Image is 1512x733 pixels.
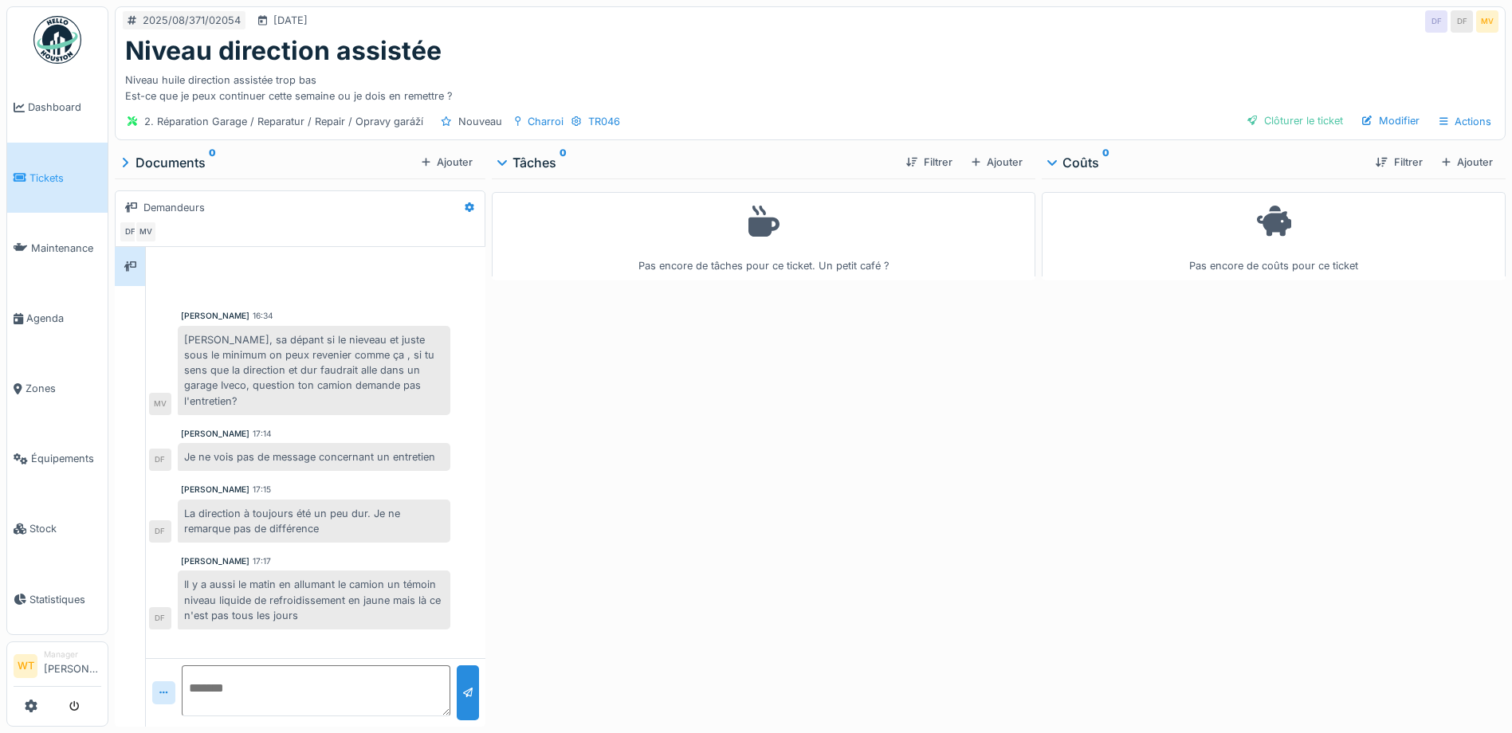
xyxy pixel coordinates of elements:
[253,310,273,322] div: 16:34
[149,520,171,543] div: DF
[209,153,216,172] sup: 0
[181,310,249,322] div: [PERSON_NAME]
[588,114,620,129] div: TR046
[528,114,564,129] div: Charroi
[44,649,101,660] div: Manager
[178,500,450,543] div: La direction à toujours été un peu dur. Je ne remarque pas de différence
[7,354,108,424] a: Zones
[7,73,108,143] a: Dashboard
[143,200,205,215] div: Demandeurs
[29,171,101,186] span: Tickets
[181,555,249,567] div: [PERSON_NAME]
[1432,110,1498,133] div: Actions
[149,393,171,415] div: MV
[181,428,249,440] div: [PERSON_NAME]
[178,443,450,471] div: Je ne vois pas de message concernant un entretien
[33,16,81,64] img: Badge_color-CXgf-gQk.svg
[1425,10,1447,33] div: DF
[7,424,108,494] a: Équipements
[178,326,450,415] div: [PERSON_NAME], sa dépant si le nieveau et juste sous le minimum on peux revenier comme ça , si tu...
[14,649,101,687] a: WT Manager[PERSON_NAME]
[7,143,108,213] a: Tickets
[14,654,37,678] li: WT
[29,521,101,536] span: Stock
[253,484,271,496] div: 17:15
[28,100,101,115] span: Dashboard
[149,449,171,471] div: DF
[1476,10,1498,33] div: MV
[121,153,415,172] div: Documents
[144,114,423,129] div: 2. Réparation Garage / Reparatur / Repair / Opravy garáží
[273,13,308,28] div: [DATE]
[1048,153,1363,172] div: Coûts
[1369,151,1428,173] div: Filtrer
[181,484,249,496] div: [PERSON_NAME]
[119,221,141,243] div: DF
[965,151,1029,173] div: Ajouter
[458,114,502,129] div: Nouveau
[1052,199,1495,273] div: Pas encore de coûts pour ce ticket
[7,494,108,564] a: Stock
[253,428,272,440] div: 17:14
[1451,10,1473,33] div: DF
[253,555,271,567] div: 17:17
[1435,151,1499,173] div: Ajouter
[29,592,101,607] span: Statistiques
[149,607,171,629] div: DF
[26,381,101,396] span: Zones
[1241,110,1349,131] div: Clôturer le ticket
[7,213,108,283] a: Maintenance
[560,153,567,172] sup: 0
[135,221,157,243] div: MV
[125,66,1495,103] div: Niveau huile direction assistée trop bas Est-ce que je peux continuer cette semaine ou je dois en...
[31,241,101,256] span: Maintenance
[26,311,101,326] span: Agenda
[1356,110,1426,131] div: Modifier
[178,570,450,629] div: Il y a aussi le matin en allumant le camion un témoin niveau liquide de refroidissement en jaune ...
[44,649,101,683] li: [PERSON_NAME]
[502,199,1025,273] div: Pas encore de tâches pour ce ticket. Un petit café ?
[7,283,108,353] a: Agenda
[415,151,479,173] div: Ajouter
[31,451,101,466] span: Équipements
[125,36,442,66] h1: Niveau direction assistée
[498,153,893,172] div: Tâches
[143,13,241,28] div: 2025/08/371/02054
[7,564,108,634] a: Statistiques
[900,151,959,173] div: Filtrer
[1102,153,1109,172] sup: 0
